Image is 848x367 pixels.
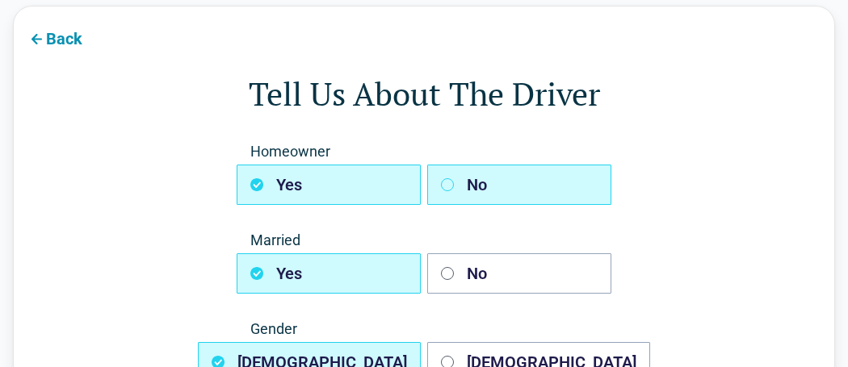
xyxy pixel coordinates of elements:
[237,231,611,250] span: Married
[237,253,421,294] button: Yes
[78,71,770,116] h1: Tell Us About The Driver
[427,253,611,294] button: No
[237,165,421,205] button: Yes
[14,19,95,56] button: Back
[427,165,611,205] button: No
[237,319,611,339] span: Gender
[237,142,611,161] span: Homeowner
